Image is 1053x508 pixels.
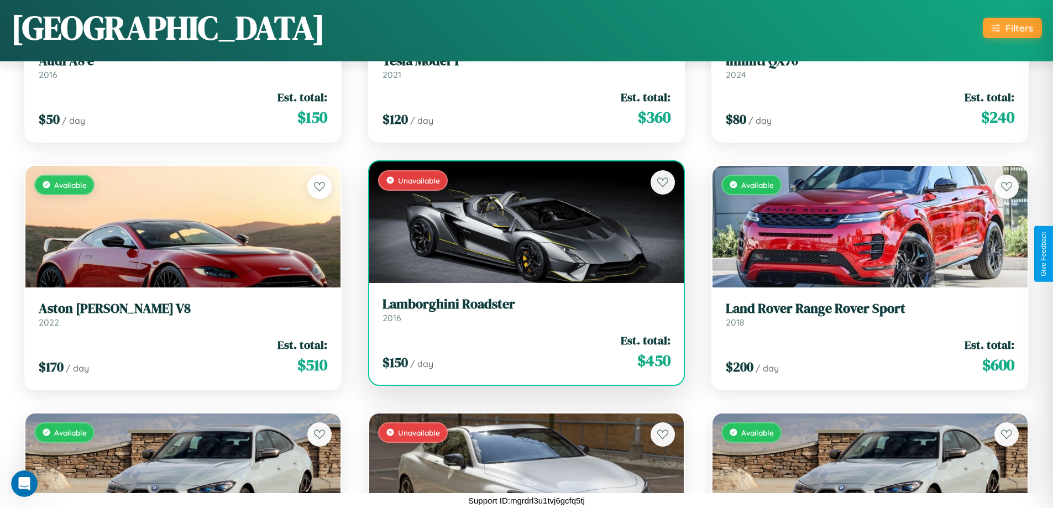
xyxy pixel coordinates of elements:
[726,69,746,80] span: 2024
[468,493,585,508] p: Support ID: mgrdrl3u1tvj6gcfq5tj
[66,363,89,374] span: / day
[39,317,59,328] span: 2022
[965,89,1014,105] span: Est. total:
[637,349,670,371] span: $ 450
[1040,232,1047,276] div: Give Feedback
[383,296,671,312] h3: Lamborghini Roadster
[383,53,671,80] a: Tesla Model Y2021
[638,106,670,128] span: $ 360
[383,312,401,323] span: 2016
[748,115,772,126] span: / day
[726,301,1014,317] h3: Land Rover Range Rover Sport
[726,53,1014,80] a: Infiniti QX702024
[39,110,60,128] span: $ 50
[756,363,779,374] span: / day
[39,358,64,376] span: $ 170
[726,301,1014,328] a: Land Rover Range Rover Sport2018
[383,69,401,80] span: 2021
[39,53,327,69] h3: Audi A8 e
[410,115,433,126] span: / day
[741,180,774,190] span: Available
[1005,22,1033,34] div: Filters
[383,296,671,323] a: Lamborghini Roadster2016
[965,337,1014,353] span: Est. total:
[398,428,440,437] span: Unavailable
[39,301,327,317] h3: Aston [PERSON_NAME] V8
[39,53,327,80] a: Audi A8 e2016
[726,110,746,128] span: $ 80
[398,176,440,185] span: Unavailable
[54,180,87,190] span: Available
[39,69,57,80] span: 2016
[726,317,745,328] span: 2018
[983,18,1042,38] button: Filters
[383,53,671,69] h3: Tesla Model Y
[297,106,327,128] span: $ 150
[11,470,38,497] iframe: Intercom live chat
[277,89,327,105] span: Est. total:
[39,301,327,328] a: Aston [PERSON_NAME] V82022
[11,5,325,50] h1: [GEOGRAPHIC_DATA]
[383,110,408,128] span: $ 120
[62,115,85,126] span: / day
[981,106,1014,128] span: $ 240
[297,354,327,376] span: $ 510
[277,337,327,353] span: Est. total:
[726,53,1014,69] h3: Infiniti QX70
[410,358,433,369] span: / day
[621,332,670,348] span: Est. total:
[383,353,408,371] span: $ 150
[54,428,87,437] span: Available
[982,354,1014,376] span: $ 600
[726,358,753,376] span: $ 200
[621,89,670,105] span: Est. total:
[741,428,774,437] span: Available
